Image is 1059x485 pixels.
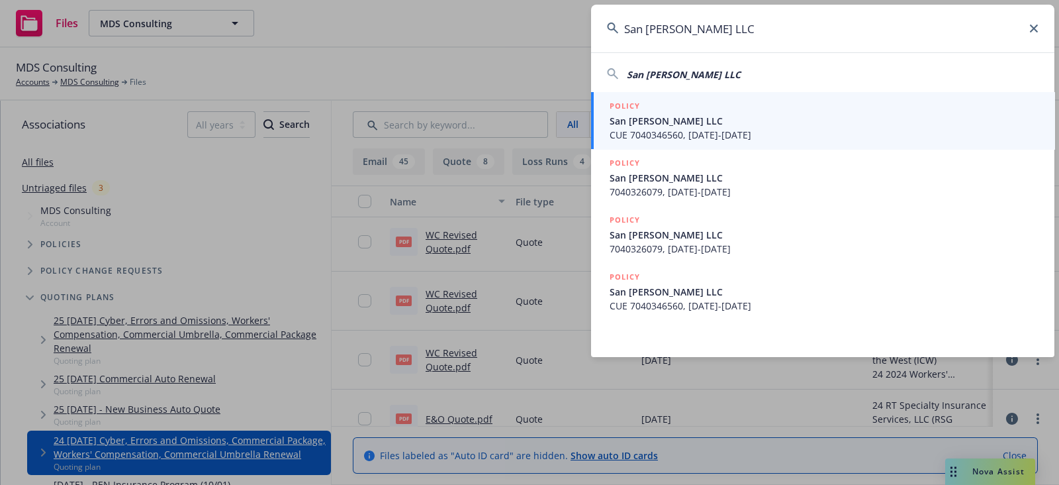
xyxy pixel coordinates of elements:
span: CUE 7040346560, [DATE]-[DATE] [610,299,1038,313]
span: CUE 7040346560, [DATE]-[DATE] [610,128,1038,142]
span: San [PERSON_NAME] LLC [610,285,1038,299]
span: San [PERSON_NAME] LLC [610,171,1038,185]
h5: POLICY [610,270,640,284]
span: 7040326079, [DATE]-[DATE] [610,185,1038,199]
a: POLICYSan [PERSON_NAME] LLCCUE 7040346560, [DATE]-[DATE] [591,92,1054,149]
span: San [PERSON_NAME] LLC [627,68,741,81]
input: Search... [591,5,1054,52]
span: San [PERSON_NAME] LLC [610,114,1038,128]
h5: POLICY [610,99,640,113]
h5: POLICY [610,156,640,170]
a: POLICYSan [PERSON_NAME] LLCCUE 7040346560, [DATE]-[DATE] [591,263,1054,320]
a: POLICYSan [PERSON_NAME] LLC7040326079, [DATE]-[DATE] [591,206,1054,263]
h5: POLICY [610,213,640,227]
span: San [PERSON_NAME] LLC [610,228,1038,242]
a: POLICYSan [PERSON_NAME] LLC7040326079, [DATE]-[DATE] [591,149,1054,206]
span: 7040326079, [DATE]-[DATE] [610,242,1038,256]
